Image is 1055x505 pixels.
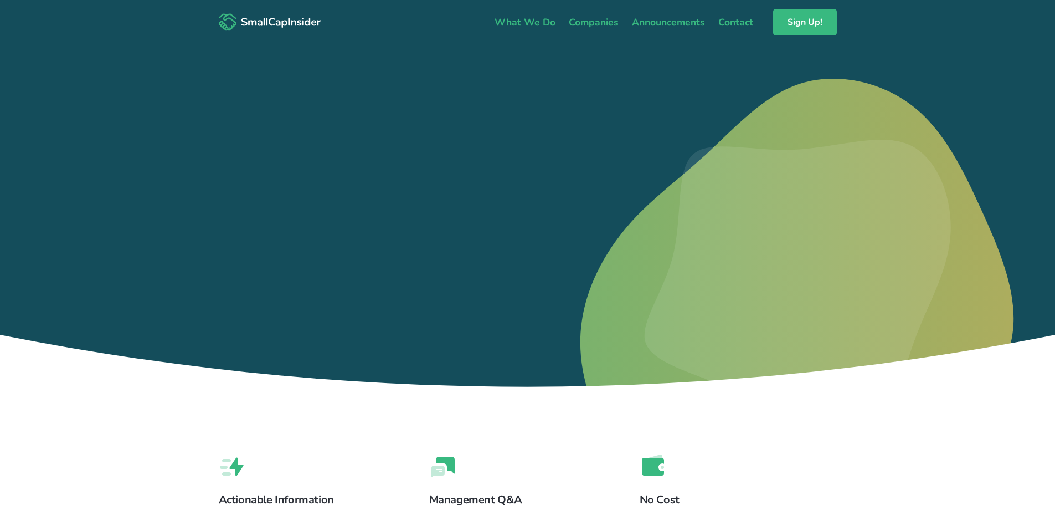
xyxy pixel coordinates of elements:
a: What We Do [488,11,562,34]
a: Companies [562,11,625,34]
a: Sign Up! [773,9,837,35]
img: SmallCapInsider [219,13,321,32]
a: Contact [712,11,760,34]
a: Announcements [625,11,712,34]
